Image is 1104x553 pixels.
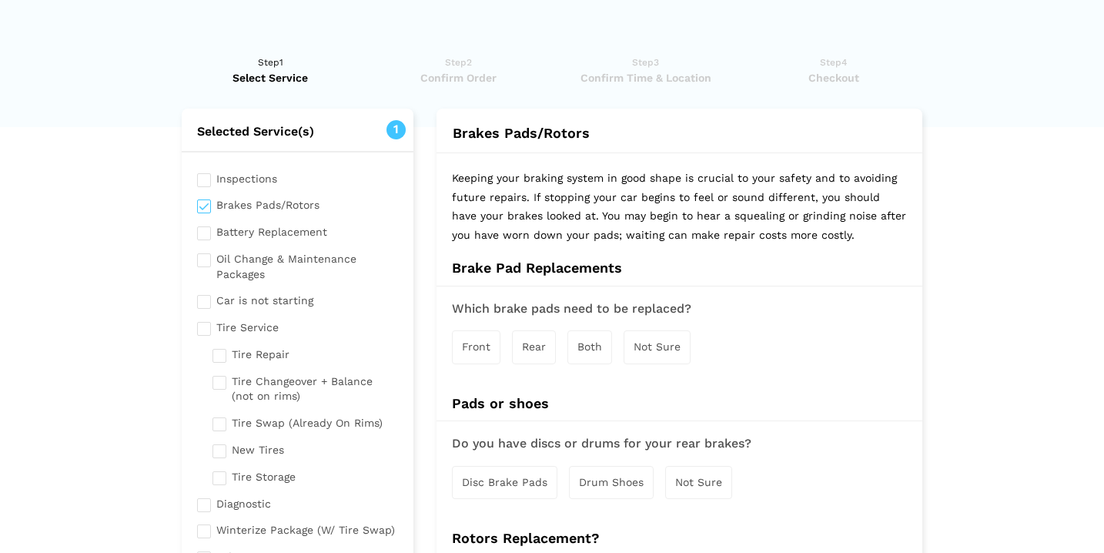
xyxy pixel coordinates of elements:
span: Not Sure [675,476,722,488]
a: Step4 [744,55,922,85]
span: Confirm Order [370,70,547,85]
h3: Which brake pads need to be replaced? [452,302,907,316]
h4: Brake Pad Replacements [437,260,922,276]
h3: Do you have discs or drums for your rear brakes? [452,437,907,451]
span: Disc Brake Pads [462,476,547,488]
span: Drum Shoes [579,476,644,488]
span: Both [577,340,602,353]
span: Rear [522,340,546,353]
a: Step2 [370,55,547,85]
span: 1 [386,120,406,139]
p: Keeping your braking system in good shape is crucial to your safety and to avoiding future repair... [437,153,922,260]
span: Confirm Time & Location [557,70,734,85]
button: Brakes Pads/Rotors [452,124,907,142]
a: Step3 [557,55,734,85]
h2: Selected Service(s) [182,124,413,139]
h4: Pads or shoes [437,395,922,412]
span: Checkout [744,70,922,85]
span: Not Sure [634,340,681,353]
h4: Rotors Replacement? [437,530,922,547]
span: Select Service [182,70,360,85]
span: Front [462,340,490,353]
a: Step1 [182,55,360,85]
